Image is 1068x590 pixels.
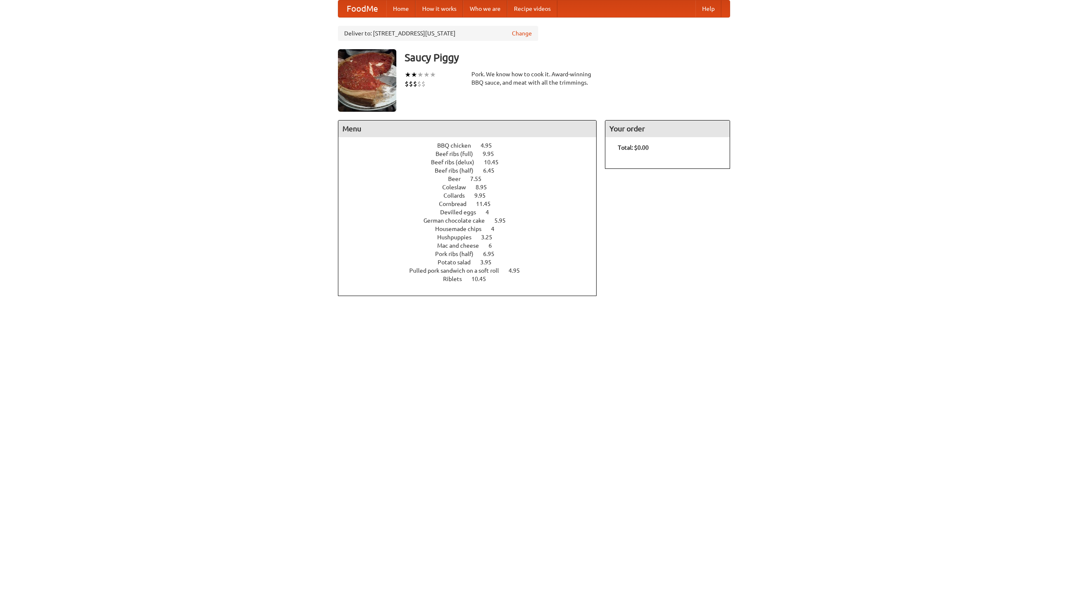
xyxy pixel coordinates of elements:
span: Collards [443,192,473,199]
a: BBQ chicken 4.95 [437,142,507,149]
span: Coleslaw [442,184,474,191]
span: Beef ribs (delux) [431,159,483,166]
a: Pulled pork sandwich on a soft roll 4.95 [409,267,535,274]
li: ★ [423,70,430,79]
a: Home [386,0,416,17]
span: 11.45 [476,201,499,207]
div: Pork. We know how to cook it. Award-winning BBQ sauce, and meat with all the trimmings. [471,70,597,87]
li: ★ [405,70,411,79]
span: 10.45 [471,276,494,282]
a: How it works [416,0,463,17]
span: 4 [486,209,497,216]
a: FoodMe [338,0,386,17]
a: Riblets 10.45 [443,276,501,282]
a: Devilled eggs 4 [440,209,504,216]
span: Cornbread [439,201,475,207]
span: Pulled pork sandwich on a soft roll [409,267,507,274]
span: Riblets [443,276,470,282]
span: Pork ribs (half) [435,251,482,257]
span: Beef ribs (half) [435,167,482,174]
span: 3.95 [480,259,500,266]
span: 5.95 [494,217,514,224]
h4: Menu [338,121,596,137]
span: 9.95 [474,192,494,199]
span: Beer [448,176,469,182]
a: Hushpuppies 3.25 [437,234,508,241]
li: $ [417,79,421,88]
a: Beef ribs (half) 6.45 [435,167,510,174]
a: Beef ribs (full) 9.95 [436,151,509,157]
span: 7.55 [470,176,490,182]
li: ★ [417,70,423,79]
span: BBQ chicken [437,142,479,149]
li: ★ [430,70,436,79]
a: Collards 9.95 [443,192,501,199]
img: angular.jpg [338,49,396,112]
span: Mac and cheese [437,242,487,249]
span: 6 [489,242,500,249]
h3: Saucy Piggy [405,49,730,66]
span: 4.95 [481,142,500,149]
a: Beer 7.55 [448,176,497,182]
a: Change [512,29,532,38]
div: Deliver to: [STREET_ADDRESS][US_STATE] [338,26,538,41]
a: Beef ribs (delux) 10.45 [431,159,514,166]
span: 6.45 [483,167,503,174]
span: 9.95 [483,151,502,157]
a: Mac and cheese 6 [437,242,507,249]
span: Beef ribs (full) [436,151,481,157]
a: Who we are [463,0,507,17]
span: 6.95 [483,251,503,257]
span: Potato salad [438,259,479,266]
li: ★ [411,70,417,79]
a: Coleslaw 8.95 [442,184,502,191]
span: 3.25 [481,234,501,241]
span: Devilled eggs [440,209,484,216]
li: $ [413,79,417,88]
a: Potato salad 3.95 [438,259,507,266]
span: 4 [491,226,503,232]
b: Total: $0.00 [618,144,649,151]
a: Help [695,0,721,17]
li: $ [409,79,413,88]
span: 8.95 [476,184,495,191]
li: $ [405,79,409,88]
a: Housemade chips 4 [435,226,510,232]
span: 4.95 [509,267,528,274]
a: German chocolate cake 5.95 [423,217,521,224]
a: Pork ribs (half) 6.95 [435,251,510,257]
a: Cornbread 11.45 [439,201,506,207]
span: 10.45 [484,159,507,166]
h4: Your order [605,121,730,137]
span: German chocolate cake [423,217,493,224]
span: Hushpuppies [437,234,480,241]
li: $ [421,79,426,88]
span: Housemade chips [435,226,490,232]
a: Recipe videos [507,0,557,17]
